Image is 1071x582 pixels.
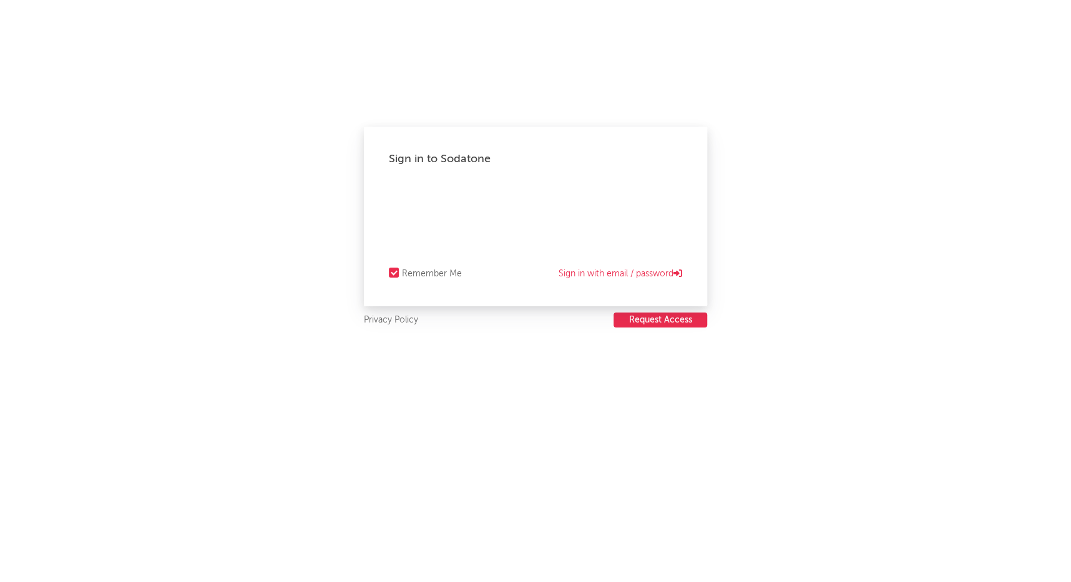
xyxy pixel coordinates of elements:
[402,266,462,281] div: Remember Me
[614,313,707,327] button: Request Access
[389,152,682,167] div: Sign in to Sodatone
[559,266,682,281] a: Sign in with email / password
[364,313,418,328] a: Privacy Policy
